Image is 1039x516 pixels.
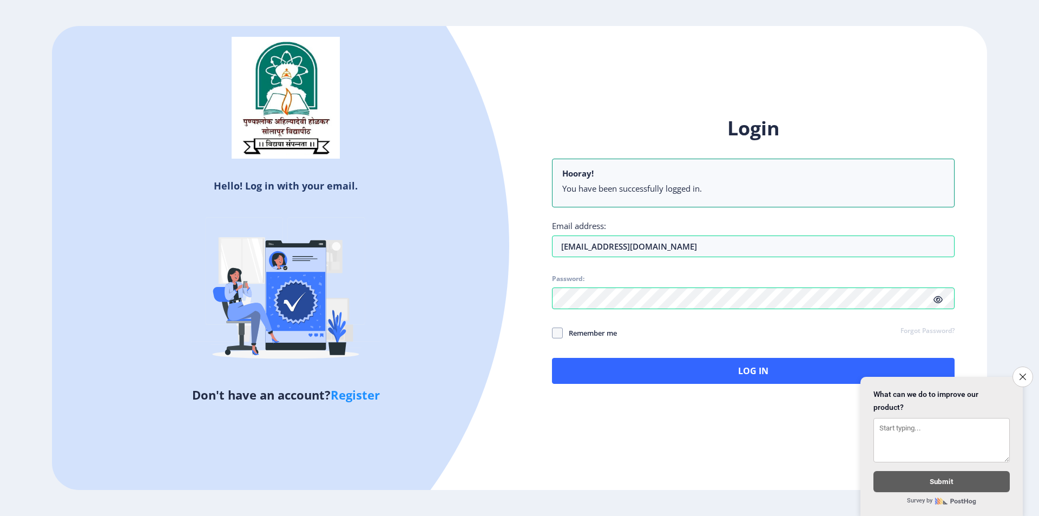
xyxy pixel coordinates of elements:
span: Remember me [563,326,617,339]
h1: Login [552,115,955,141]
a: Register [331,387,380,403]
a: Forgot Password? [900,326,955,336]
h5: Don't have an account? [60,386,511,403]
label: Password: [552,275,584,283]
input: Email address [552,236,955,257]
img: sulogo.png [232,37,340,159]
button: Log In [552,358,955,384]
li: You have been successfully logged in. [562,183,944,194]
label: Email address: [552,220,606,231]
b: Hooray! [562,168,594,179]
img: Verified-rafiki.svg [191,197,380,386]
